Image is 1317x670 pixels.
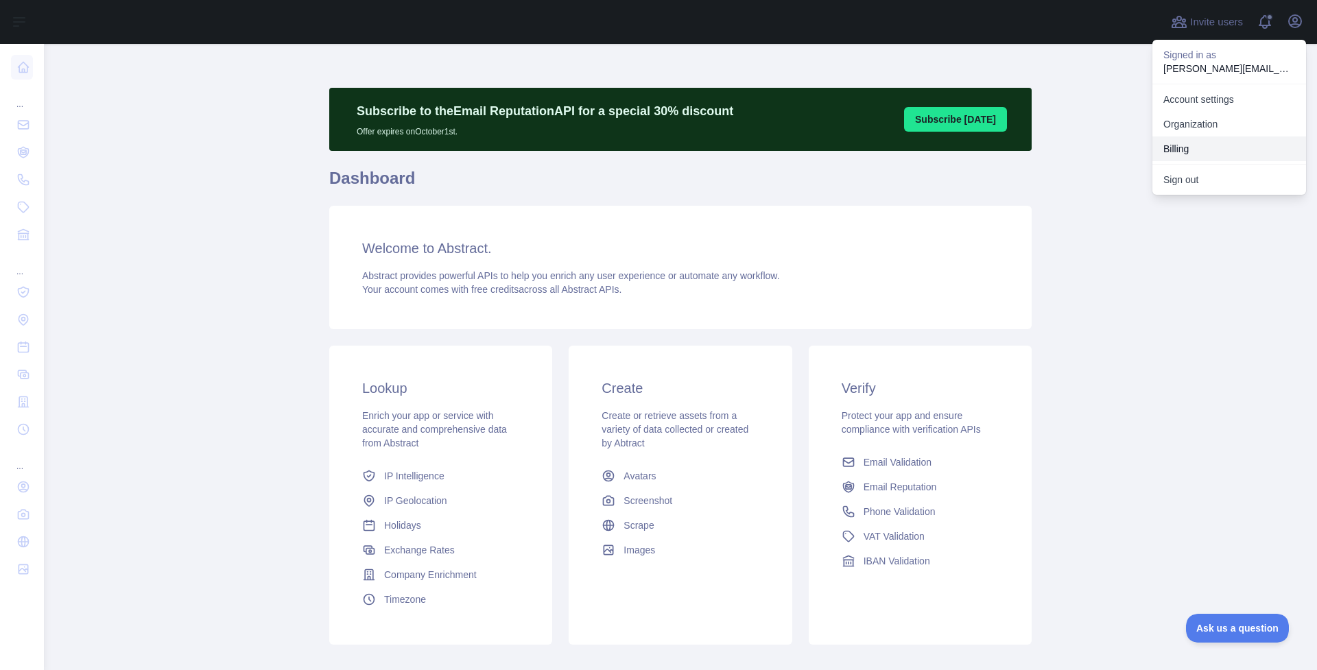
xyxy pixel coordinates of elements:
span: Your account comes with across all Abstract APIs. [362,284,621,295]
a: Avatars [596,464,764,488]
a: Scrape [596,513,764,538]
iframe: Toggle Customer Support [1186,614,1290,643]
span: Abstract provides powerful APIs to help you enrich any user experience or automate any workflow. [362,270,780,281]
h3: Lookup [362,379,519,398]
h1: Dashboard [329,167,1032,200]
h3: Verify [842,379,999,398]
button: Invite users [1168,11,1246,33]
div: ... [11,82,33,110]
p: [PERSON_NAME][EMAIL_ADDRESS][DOMAIN_NAME] [1163,62,1295,75]
button: Billing [1152,136,1306,161]
a: IBAN Validation [836,549,1004,573]
h3: Create [602,379,759,398]
a: Exchange Rates [357,538,525,562]
a: Images [596,538,764,562]
span: Company Enrichment [384,568,477,582]
button: Sign out [1152,167,1306,192]
span: Holidays [384,518,421,532]
a: VAT Validation [836,524,1004,549]
span: Screenshot [624,494,672,507]
p: Subscribe to the Email Reputation API for a special 30 % discount [357,101,733,121]
span: Images [624,543,655,557]
a: IP Intelligence [357,464,525,488]
a: Email Reputation [836,475,1004,499]
span: Email Validation [864,455,932,469]
span: Email Reputation [864,480,937,494]
div: ... [11,250,33,277]
a: Email Validation [836,450,1004,475]
a: Timezone [357,587,525,612]
span: VAT Validation [864,529,925,543]
button: Subscribe [DATE] [904,107,1007,132]
a: Screenshot [596,488,764,513]
a: Organization [1152,112,1306,136]
span: Phone Validation [864,505,936,518]
span: IP Geolocation [384,494,447,507]
a: Holidays [357,513,525,538]
span: Invite users [1190,14,1243,30]
a: Company Enrichment [357,562,525,587]
span: Enrich your app or service with accurate and comprehensive data from Abstract [362,410,507,448]
span: IP Intelligence [384,469,444,483]
span: Protect your app and ensure compliance with verification APIs [842,410,981,435]
span: free credits [471,284,519,295]
span: Create or retrieve assets from a variety of data collected or created by Abtract [602,410,748,448]
a: Phone Validation [836,499,1004,524]
span: Timezone [384,593,426,606]
div: ... [11,444,33,472]
span: Scrape [624,518,654,532]
a: IP Geolocation [357,488,525,513]
h3: Welcome to Abstract. [362,239,999,258]
a: Account settings [1152,87,1306,112]
p: Signed in as [1163,48,1295,62]
span: Exchange Rates [384,543,455,557]
span: Avatars [624,469,656,483]
p: Offer expires on October 1st. [357,121,733,137]
span: IBAN Validation [864,554,930,568]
